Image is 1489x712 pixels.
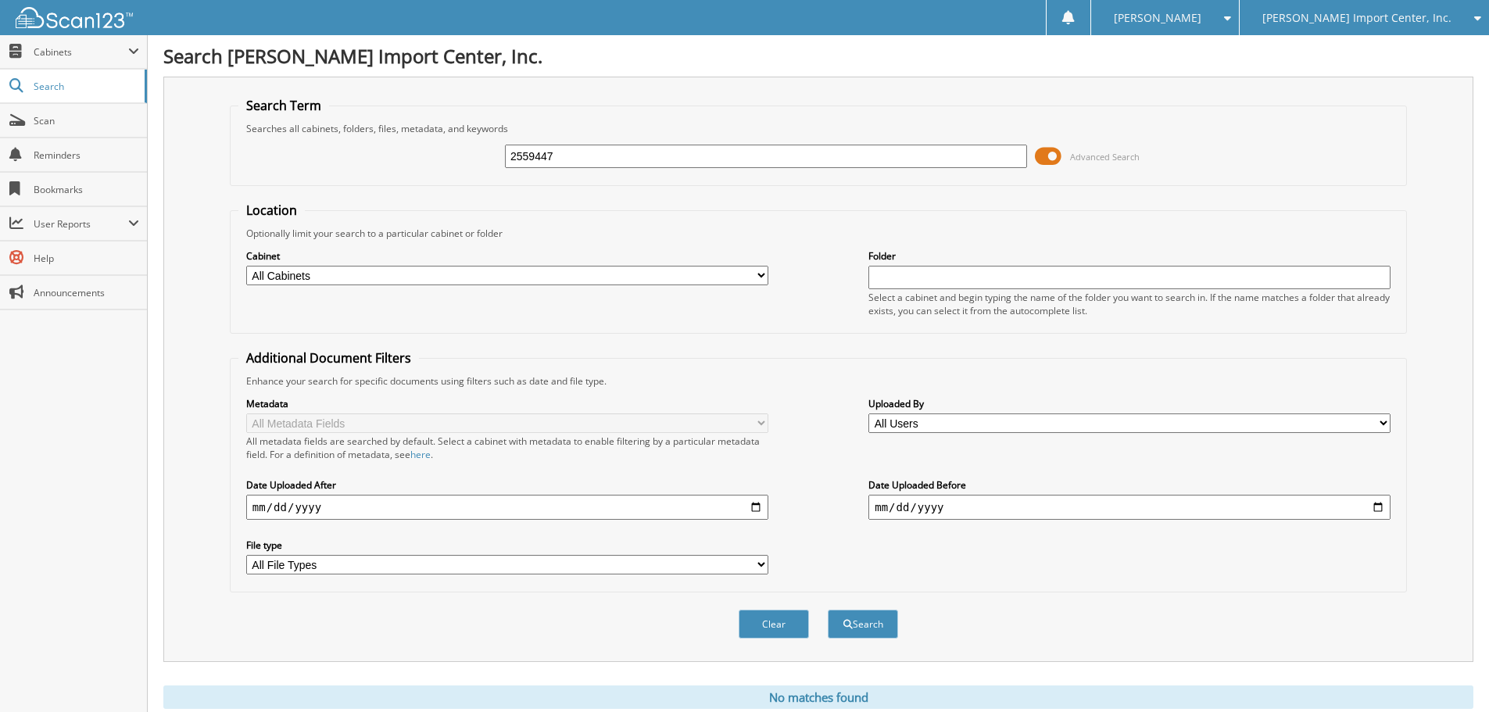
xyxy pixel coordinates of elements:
[238,97,329,114] legend: Search Term
[34,114,139,127] span: Scan
[246,249,768,263] label: Cabinet
[238,374,1398,388] div: Enhance your search for specific documents using filters such as date and file type.
[868,291,1391,317] div: Select a cabinet and begin typing the name of the folder you want to search in. If the name match...
[868,478,1391,492] label: Date Uploaded Before
[828,610,898,639] button: Search
[34,217,128,231] span: User Reports
[246,478,768,492] label: Date Uploaded After
[238,349,419,367] legend: Additional Document Filters
[246,538,768,552] label: File type
[1262,13,1451,23] span: [PERSON_NAME] Import Center, Inc.
[238,227,1398,240] div: Optionally limit your search to a particular cabinet or folder
[238,202,305,219] legend: Location
[34,80,137,93] span: Search
[246,435,768,461] div: All metadata fields are searched by default. Select a cabinet with metadata to enable filtering b...
[16,7,133,28] img: scan123-logo-white.svg
[868,249,1391,263] label: Folder
[34,252,139,265] span: Help
[163,685,1473,709] div: No matches found
[34,45,128,59] span: Cabinets
[739,610,809,639] button: Clear
[163,43,1473,69] h1: Search [PERSON_NAME] Import Center, Inc.
[238,122,1398,135] div: Searches all cabinets, folders, files, metadata, and keywords
[246,495,768,520] input: start
[1070,151,1140,163] span: Advanced Search
[34,148,139,162] span: Reminders
[34,183,139,196] span: Bookmarks
[868,495,1391,520] input: end
[246,397,768,410] label: Metadata
[868,397,1391,410] label: Uploaded By
[34,286,139,299] span: Announcements
[1114,13,1201,23] span: [PERSON_NAME]
[410,448,431,461] a: here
